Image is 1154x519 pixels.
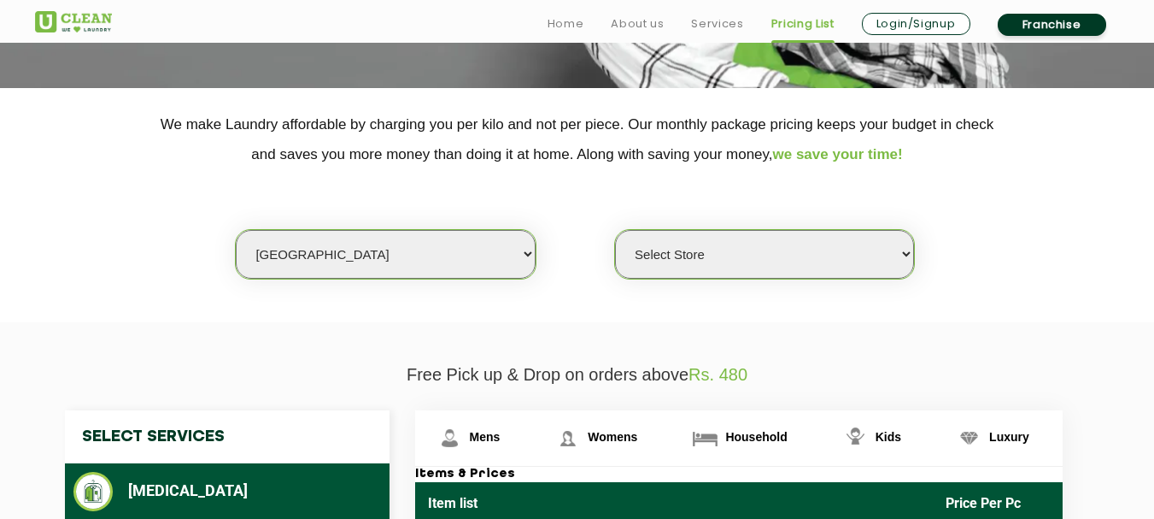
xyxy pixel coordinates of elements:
[773,146,903,162] span: we save your time!
[35,109,1120,169] p: We make Laundry affordable by charging you per kilo and not per piece. Our monthly package pricin...
[73,472,114,511] img: Dry Cleaning
[65,410,390,463] h4: Select Services
[876,430,901,444] span: Kids
[862,13,970,35] a: Login/Signup
[725,430,787,444] span: Household
[611,14,664,34] a: About us
[688,365,747,384] span: Rs. 480
[435,423,465,453] img: Mens
[954,423,984,453] img: Luxury
[548,14,584,34] a: Home
[470,430,501,444] span: Mens
[690,423,720,453] img: Household
[771,14,835,34] a: Pricing List
[691,14,743,34] a: Services
[841,423,870,453] img: Kids
[73,472,381,511] li: [MEDICAL_DATA]
[35,11,112,32] img: UClean Laundry and Dry Cleaning
[998,14,1106,36] a: Franchise
[588,430,637,444] span: Womens
[415,467,1063,482] h3: Items & Prices
[553,423,583,453] img: Womens
[35,365,1120,385] p: Free Pick up & Drop on orders above
[989,430,1029,444] span: Luxury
